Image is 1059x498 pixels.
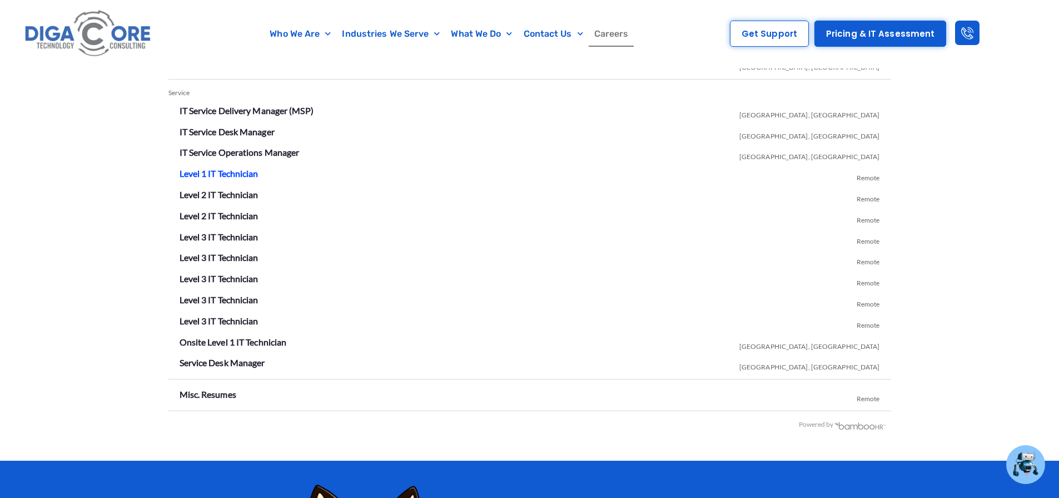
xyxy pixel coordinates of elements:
a: Level 3 IT Technician [180,252,258,263]
span: Remote [857,208,880,229]
nav: Menu [208,21,690,47]
a: IT Service Delivery Manager (MSP) [180,105,314,116]
span: Remote [857,386,880,407]
span: [GEOGRAPHIC_DATA], [GEOGRAPHIC_DATA] [739,124,880,145]
span: [GEOGRAPHIC_DATA], [GEOGRAPHIC_DATA] [739,334,880,355]
div: Service [168,85,891,101]
a: Contact Us [518,21,589,47]
a: Level 3 IT Technician [180,273,258,284]
span: Remote [857,186,880,208]
span: Remote [857,249,880,270]
a: Level 1 IT Technician [180,168,258,179]
span: Get Support [742,29,797,38]
div: Powered by [168,417,886,433]
span: [GEOGRAPHIC_DATA], [GEOGRAPHIC_DATA] [739,144,880,165]
a: Pricing & IT Assessment [814,21,946,47]
a: Who We Are [264,21,336,47]
a: IT Service Desk Manager [180,126,275,137]
span: Pricing & IT Assessment [826,29,934,38]
a: Level 3 IT Technician [180,231,258,242]
a: Misc. Resumes [180,389,236,400]
span: Remote [857,292,880,313]
span: Remote [857,229,880,250]
a: Get Support [730,21,809,47]
img: BambooHR - HR software [834,421,886,430]
a: Level 3 IT Technician [180,294,258,305]
a: Industries We Serve [336,21,445,47]
a: Onsite Level 1 IT Technician [180,337,287,347]
a: Level 3 IT Technician [180,315,258,326]
a: What We Do [445,21,518,47]
span: Remote [857,313,880,334]
span: Remote [857,165,880,186]
span: [GEOGRAPHIC_DATA], [GEOGRAPHIC_DATA] [739,354,880,376]
span: [GEOGRAPHIC_DATA], [GEOGRAPHIC_DATA] [739,102,880,124]
a: Level 2 IT Technician [180,210,258,221]
a: Careers [589,21,634,47]
a: Level 2 IT Technician [180,189,258,200]
a: Service Desk Manager [180,357,265,368]
img: Digacore logo 1 [22,6,155,62]
span: Remote [857,270,880,292]
a: IT Service Operations Manager [180,147,300,157]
